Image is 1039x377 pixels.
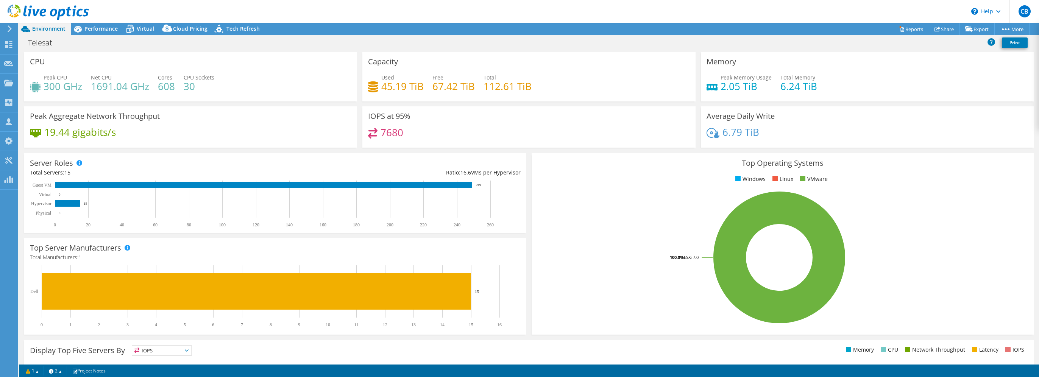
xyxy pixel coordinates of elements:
a: More [994,23,1030,35]
span: Free [432,74,443,81]
span: Total [484,74,496,81]
h3: Top Operating Systems [537,159,1028,167]
span: Peak CPU [44,74,67,81]
h4: 30 [184,82,214,90]
text: 240 [454,222,460,227]
span: 16.6 [460,169,471,176]
text: 14 [440,322,445,327]
text: 9 [298,322,300,327]
text: 180 [353,222,360,227]
h3: Server Roles [30,159,73,167]
text: 1 [69,322,72,327]
span: Cores [158,74,172,81]
h3: Capacity [368,58,398,66]
span: CPU Sockets [184,74,214,81]
span: CB [1019,5,1031,17]
text: 4 [155,322,157,327]
text: Dell [30,289,38,294]
text: 3 [126,322,129,327]
a: 2 [44,366,67,375]
li: Network Throughput [903,346,965,354]
h4: Total Manufacturers: [30,253,521,262]
text: 60 [153,222,158,227]
h1: Telesat [25,39,64,47]
a: Reports [893,23,929,35]
h3: Memory [707,58,736,66]
div: Ratio: VMs per Hypervisor [275,168,521,177]
li: Windows [733,175,766,183]
tspan: 100.0% [670,254,684,260]
li: Memory [844,346,874,354]
li: CPU [879,346,898,354]
text: 200 [387,222,393,227]
span: Net CPU [91,74,112,81]
h3: Peak Aggregate Network Throughput [30,112,160,120]
text: 20 [86,222,90,227]
text: 0 [41,322,43,327]
text: 12 [383,322,387,327]
text: 160 [320,222,326,227]
h3: CPU [30,58,45,66]
h3: Average Daily Write [707,112,775,120]
h3: Top Server Manufacturers [30,244,121,252]
h4: 2.05 TiB [721,82,772,90]
h4: 608 [158,82,175,90]
text: 80 [187,222,191,227]
span: 15 [64,169,70,176]
span: Tech Refresh [226,25,260,32]
text: 0 [59,211,61,215]
span: 1 [78,254,81,261]
text: 220 [420,222,427,227]
text: 2 [98,322,100,327]
span: Total Memory [780,74,815,81]
tspan: ESXi 7.0 [684,254,699,260]
text: 7 [241,322,243,327]
text: Guest VM [33,182,51,188]
h4: 300 GHz [44,82,82,90]
text: 260 [487,222,494,227]
div: Total Servers: [30,168,275,177]
text: Virtual [39,192,52,197]
h4: 6.24 TiB [780,82,817,90]
h4: 19.44 gigabits/s [44,128,116,136]
text: 16 [497,322,502,327]
text: 10 [326,322,330,327]
span: Peak Memory Usage [721,74,772,81]
h4: 7680 [381,128,403,137]
text: 0 [59,193,61,196]
text: 15 [84,202,87,206]
svg: \n [971,8,978,15]
text: Hypervisor [31,201,51,206]
h4: 45.19 TiB [381,82,424,90]
h4: 112.61 TiB [484,82,532,90]
text: 8 [270,322,272,327]
a: Share [929,23,960,35]
li: VMware [798,175,828,183]
text: 6 [212,322,214,327]
text: 40 [120,222,124,227]
a: Export [959,23,995,35]
a: Project Notes [67,366,111,375]
h4: 1691.04 GHz [91,82,149,90]
span: IOPS [132,346,192,355]
text: 120 [253,222,259,227]
text: 249 [476,183,481,187]
li: Linux [771,175,793,183]
span: Virtual [137,25,154,32]
span: Cloud Pricing [173,25,207,32]
li: IOPS [1003,346,1024,354]
h3: IOPS at 95% [368,112,410,120]
text: 13 [411,322,416,327]
text: Physical [36,210,51,216]
li: Latency [970,346,998,354]
text: 5 [184,322,186,327]
a: 1 [20,366,44,375]
text: 15 [469,322,473,327]
text: 15 [475,289,479,294]
span: Used [381,74,394,81]
text: 140 [286,222,293,227]
text: 11 [354,322,359,327]
h4: 67.42 TiB [432,82,475,90]
a: Print [1002,37,1028,48]
span: Environment [32,25,66,32]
